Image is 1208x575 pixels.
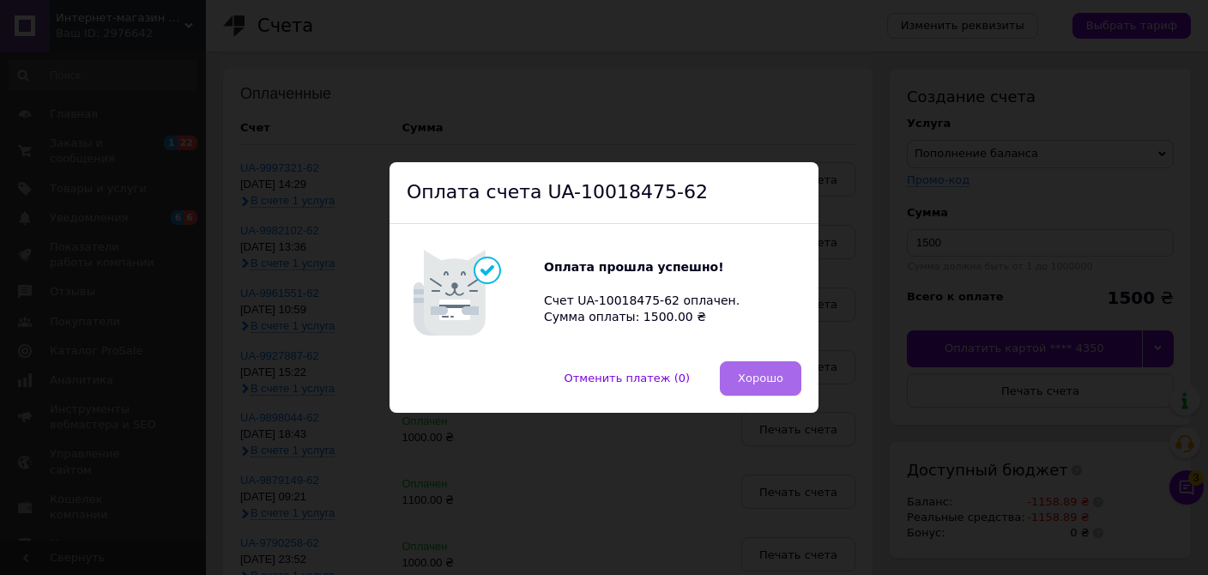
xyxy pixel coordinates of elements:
[547,361,709,396] button: Отменить платеж (0)
[720,361,801,396] button: Хорошо
[544,260,724,274] b: Оплата прошла успешно!
[544,259,750,326] div: Счет UA-10018475-62 оплачен. Сумма оплаты: 1500.00 ₴
[390,162,818,224] div: Оплата счета UA-10018475-62
[407,241,544,344] img: Котик говорит: Оплата прошла успешно!
[565,372,691,384] span: Отменить платеж (0)
[738,372,783,384] span: Хорошо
